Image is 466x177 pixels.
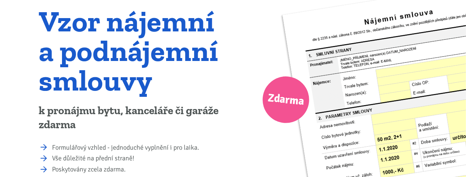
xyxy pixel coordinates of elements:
[267,88,305,112] span: Zdarma
[39,6,228,95] h1: Vzor nájemní a podnájemní smlouvy
[52,153,228,164] li: Vše důležité na přední straně!
[52,164,228,175] li: Poskytovány zcela zdarma.
[52,143,228,153] li: Formulářový vzhled - jednoduché vyplnění i pro laika.
[39,104,228,132] p: k pronájmu bytu, kanceláře či garáže zdarma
